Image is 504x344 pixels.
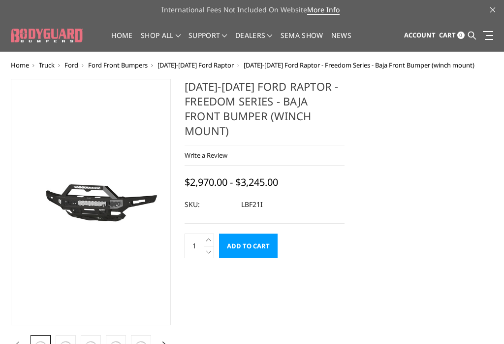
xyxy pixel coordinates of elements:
span: 0 [457,32,465,39]
a: Support [189,32,227,51]
h1: [DATE]-[DATE] Ford Raptor - Freedom Series - Baja Front Bumper (winch mount) [185,79,345,145]
a: 2021-2025 Ford Raptor - Freedom Series - Baja Front Bumper (winch mount) [11,79,171,325]
img: 2021-2025 Ford Raptor - Freedom Series - Baja Front Bumper (winch mount) [14,166,168,238]
a: SEMA Show [281,32,323,51]
a: Ford [64,61,78,69]
a: shop all [141,32,181,51]
span: Account [404,31,436,39]
a: Ford Front Bumpers [88,61,148,69]
a: Truck [39,61,55,69]
a: Home [11,61,29,69]
span: [DATE]-[DATE] Ford Raptor - Freedom Series - Baja Front Bumper (winch mount) [244,61,474,69]
img: BODYGUARD BUMPERS [11,29,83,43]
a: Home [111,32,132,51]
a: Dealers [235,32,273,51]
span: $2,970.00 - $3,245.00 [185,175,278,189]
a: Cart 0 [439,22,465,49]
dd: LBF21I [241,196,263,213]
a: Write a Review [185,151,227,160]
a: Account [404,22,436,49]
a: [DATE]-[DATE] Ford Raptor [157,61,234,69]
input: Add to Cart [219,234,278,258]
a: More Info [307,5,340,15]
a: News [331,32,351,51]
dt: SKU: [185,196,234,213]
span: Cart [439,31,456,39]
